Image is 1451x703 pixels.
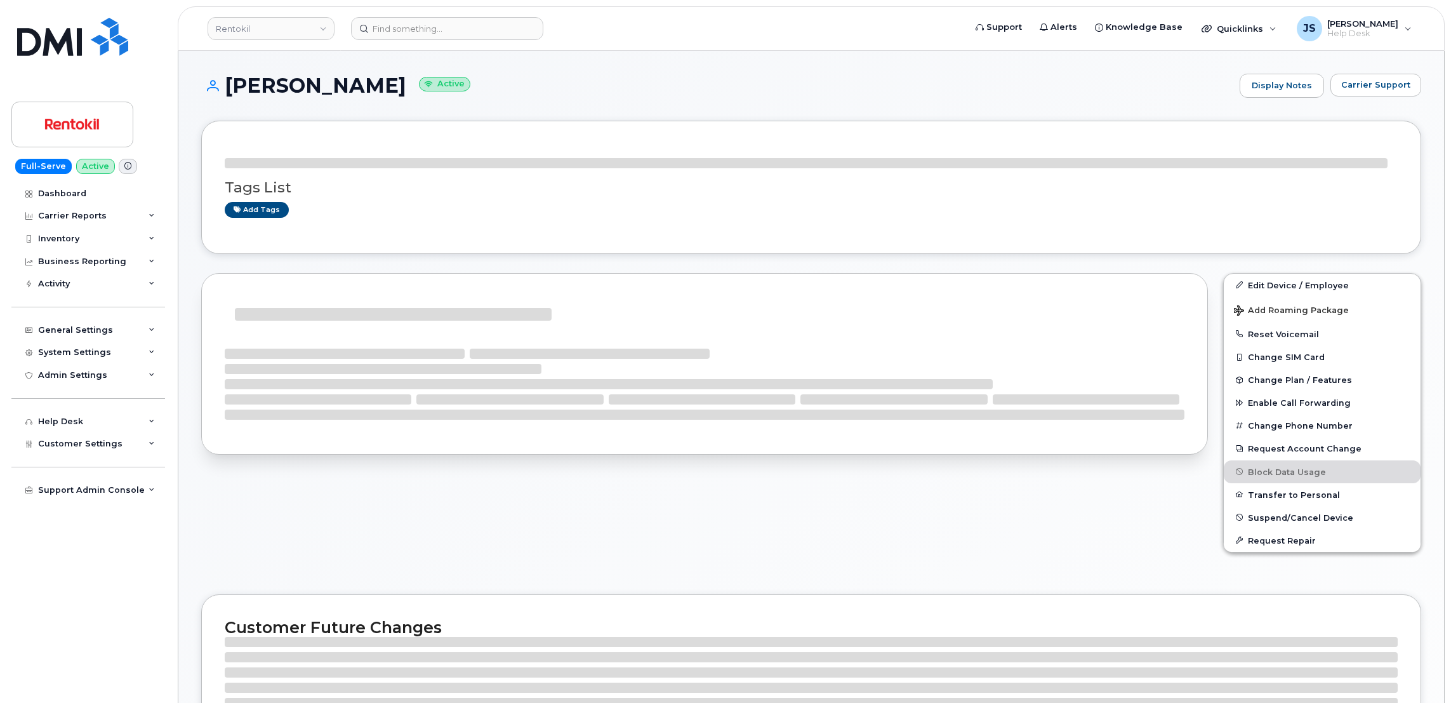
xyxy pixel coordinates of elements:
span: Add Roaming Package [1234,305,1349,318]
h1: [PERSON_NAME] [201,74,1233,97]
a: Display Notes [1240,74,1324,98]
button: Request Account Change [1224,437,1421,460]
span: Change Plan / Features [1248,375,1352,385]
button: Request Repair [1224,529,1421,552]
button: Change SIM Card [1224,345,1421,368]
a: Add tags [225,202,289,218]
button: Add Roaming Package [1224,297,1421,323]
button: Carrier Support [1330,74,1421,97]
a: Edit Device / Employee [1224,274,1421,297]
h2: Customer Future Changes [225,618,1398,637]
span: Carrier Support [1341,79,1410,91]
span: Suspend/Cancel Device [1248,512,1353,522]
button: Block Data Usage [1224,460,1421,483]
button: Reset Voicemail [1224,323,1421,345]
button: Enable Call Forwarding [1224,391,1421,414]
button: Suspend/Cancel Device [1224,506,1421,529]
h3: Tags List [225,180,1398,196]
button: Transfer to Personal [1224,483,1421,506]
button: Change Plan / Features [1224,368,1421,391]
button: Change Phone Number [1224,414,1421,437]
span: Enable Call Forwarding [1248,398,1351,408]
small: Active [419,77,470,91]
